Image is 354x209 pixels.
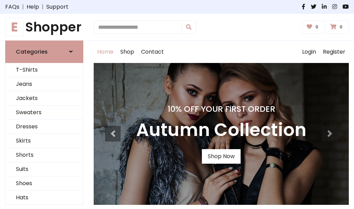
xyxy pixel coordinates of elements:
[6,120,83,134] a: Dresses
[138,41,167,63] a: Contact
[6,162,83,176] a: Suits
[6,191,83,205] a: Hats
[338,24,344,30] span: 0
[6,106,83,120] a: Sweaters
[117,41,138,63] a: Shop
[6,63,83,77] a: T-Shirts
[6,148,83,162] a: Shorts
[27,3,39,11] a: Help
[94,41,117,63] a: Home
[5,19,83,35] h1: Shopper
[5,18,24,36] span: E
[16,48,48,55] h6: Categories
[6,91,83,106] a: Jackets
[6,77,83,91] a: Jeans
[39,3,46,11] span: |
[326,20,349,34] a: 0
[299,41,319,63] a: Login
[136,119,306,141] h3: Autumn Collection
[314,24,320,30] span: 0
[6,176,83,191] a: Shoes
[5,40,83,63] a: Categories
[6,134,83,148] a: Skirts
[302,20,325,34] a: 0
[319,41,349,63] a: Register
[5,3,19,11] a: FAQs
[136,104,306,114] h4: 10% Off Your First Order
[202,149,241,164] a: Shop Now
[5,19,83,35] a: EShopper
[19,3,27,11] span: |
[46,3,68,11] a: Support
